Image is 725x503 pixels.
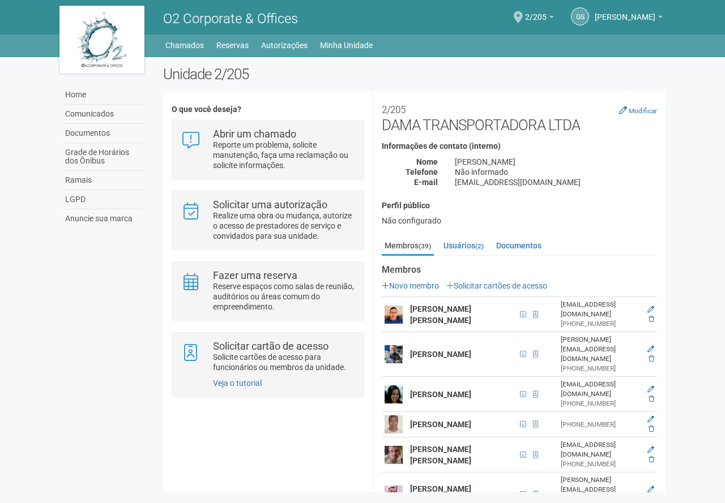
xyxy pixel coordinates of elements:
span: 2/205 [525,2,547,22]
img: logo.jpg [59,6,144,74]
a: Editar membro [647,306,654,313]
a: Autorizações [261,37,308,53]
strong: Solicitar uma autorização [213,199,327,210]
div: [PHONE_NUMBER] [561,399,641,409]
a: Excluir membro [649,315,654,323]
strong: [PERSON_NAME] [410,350,471,359]
a: Documentos [493,237,544,254]
a: Grade de Horários dos Ônibus [62,143,146,171]
p: Realize uma obra ou mudança, autorize o acesso de prestadores de serviço e convidados para sua un... [213,210,355,241]
small: 2/205 [382,104,406,115]
a: Solicitar uma autorização Realize uma obra ou mudança, autorize o acesso de prestadores de serviç... [181,200,355,241]
div: [PHONE_NUMBER] [561,364,641,373]
small: (39) [419,242,431,250]
p: Solicite cartões de acesso para funcionários ou membros da unidade. [213,352,355,372]
a: [PERSON_NAME] [595,14,663,23]
img: user.png [385,446,403,464]
span: O2 Corporate & Offices [163,11,298,27]
div: [PERSON_NAME][EMAIL_ADDRESS][DOMAIN_NAME] [561,335,641,364]
a: Excluir membro [649,425,654,433]
strong: Solicitar cartão de acesso [213,340,329,352]
div: [PHONE_NUMBER] [561,319,641,329]
div: [PHONE_NUMBER] [561,420,641,429]
div: [EMAIL_ADDRESS][DOMAIN_NAME] [561,300,641,319]
div: [PHONE_NUMBER] [561,459,641,469]
a: Novo membro [382,281,439,290]
img: user.png [385,345,403,363]
a: Chamados [165,37,204,53]
strong: [PERSON_NAME] [PERSON_NAME] [410,445,471,465]
a: GS [571,7,589,25]
strong: Telefone [406,167,438,177]
h2: Unidade 2/205 [163,66,666,83]
p: Reserve espaços como salas de reunião, auditórios ou áreas comum do empreendimento. [213,281,355,312]
strong: [PERSON_NAME] [410,420,471,429]
div: Não configurado [382,216,657,226]
strong: Fazer uma reserva [213,269,297,281]
a: Fazer uma reserva Reserve espaços como salas de reunião, auditórios ou áreas comum do empreendime... [181,270,355,312]
a: Minha Unidade [320,37,373,53]
a: Editar membro [647,485,654,493]
h2: DAMA TRANSPORTADORA LTDA [382,100,657,134]
a: Editar membro [647,415,654,423]
a: Ramais [62,171,146,190]
img: user.png [385,385,403,403]
h4: Perfil público [382,201,657,210]
div: [EMAIL_ADDRESS][DOMAIN_NAME] [446,177,666,187]
span: Gilberto Stiebler Filho [595,2,655,22]
a: Modificar [619,106,657,115]
small: (2) [475,242,484,250]
a: 2/205 [525,14,554,23]
p: Reporte um problema, solicite manutenção, faça uma reclamação ou solicite informações. [213,140,355,170]
strong: E-mail [414,178,438,187]
strong: [PERSON_NAME] [410,390,471,399]
strong: Membros [382,265,657,275]
img: user.png [385,415,403,433]
a: Veja o tutorial [213,379,262,388]
a: Excluir membro [649,395,654,403]
a: Home [62,85,146,105]
h4: O que você deseja? [172,105,364,114]
a: Editar membro [647,345,654,353]
a: Abrir um chamado Reporte um problema, solicite manutenção, faça uma reclamação ou solicite inform... [181,129,355,170]
a: Reservas [216,37,249,53]
div: Não informado [446,167,666,177]
strong: [PERSON_NAME] [PERSON_NAME] [410,304,471,325]
a: Editar membro [647,385,654,393]
a: Editar membro [647,446,654,454]
a: Membros(39) [382,237,434,256]
strong: Nome [416,157,438,166]
div: [EMAIL_ADDRESS][DOMAIN_NAME] [561,440,641,459]
a: Excluir membro [649,355,654,363]
div: [EMAIL_ADDRESS][DOMAIN_NAME] [561,380,641,399]
a: Solicitar cartões de acesso [446,281,547,290]
a: Documentos [62,124,146,143]
a: Anuncie sua marca [62,209,146,228]
strong: Abrir um chamado [213,128,296,140]
a: Usuários(2) [441,237,487,254]
a: Comunicados [62,105,146,124]
small: Modificar [629,107,657,115]
a: LGPD [62,190,146,209]
a: Excluir membro [649,455,654,463]
img: user.png [385,306,403,324]
div: [PERSON_NAME] [446,157,666,167]
a: Solicitar cartão de acesso Solicite cartões de acesso para funcionários ou membros da unidade. [181,341,355,372]
h4: Informações de contato (interno) [382,142,657,151]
